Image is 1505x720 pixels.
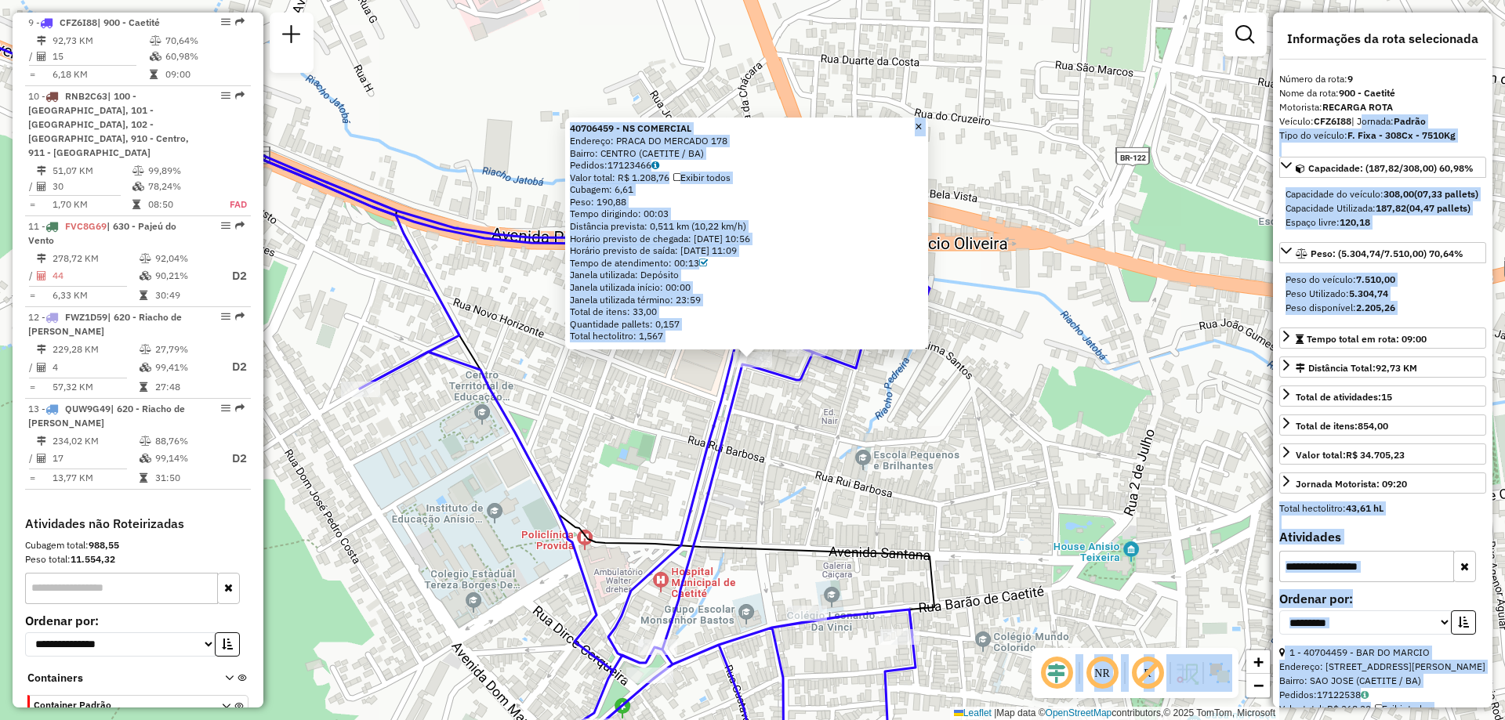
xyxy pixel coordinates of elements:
span: | Jornada: [1351,115,1426,127]
td: 13,77 KM [52,470,139,486]
i: % de utilização da cubagem [140,271,151,280]
span: Peso: (5.304,74/7.510,00) 70,64% [1311,248,1463,259]
span: | 630 - Pajeú do Vento [28,220,176,246]
h4: Atividades [1279,530,1486,545]
span: 10 - [28,90,189,158]
a: Total de itens:854,00 [1279,414,1486,436]
i: Total de Atividades [37,52,46,61]
td: 27,79% [154,342,217,357]
strong: 11.554,32 [71,553,115,565]
strong: (04,47 pallets) [1406,202,1471,214]
i: Distância Total [37,36,46,45]
p: D2 [219,450,247,468]
a: Exibir filtros [1229,19,1260,50]
td: / [28,266,36,286]
td: / [28,179,36,194]
td: 60,98% [165,49,244,64]
div: Bairro: CENTRO (CAETITE / BA) [570,147,923,160]
span: | 900 - Caetité [97,16,160,28]
div: Pedidos: [570,159,923,172]
td: 92,04% [154,251,217,266]
em: Rota exportada [235,91,245,100]
td: 99,89% [147,163,212,179]
td: / [28,357,36,377]
span: × [915,120,922,133]
i: Total de Atividades [37,182,46,191]
span: QUW9G49 [65,403,111,414]
i: Distância Total [37,436,46,446]
em: Opções [221,403,230,413]
strong: (07,33 pallets) [1414,188,1478,200]
span: | [994,707,996,718]
em: Rota exportada [235,403,245,413]
td: 88,76% [154,433,217,449]
i: Distância Total [37,254,46,263]
td: 90,21% [154,266,217,286]
td: / [28,449,36,469]
i: Tempo total em rota [150,70,158,79]
span: + [1253,652,1264,671]
td: 31:50 [154,470,217,486]
strong: 2.205,26 [1356,302,1395,313]
em: Opções [221,17,230,27]
span: FVC8G69 [65,220,107,232]
div: Espaço livre: [1286,215,1480,230]
i: Tempo total em rota [140,473,147,483]
a: Capacidade: (187,82/308,00) 60,98% [1279,157,1486,178]
i: Observações [1361,690,1369,700]
em: Opções [221,221,230,230]
i: Total de Atividades [37,454,46,463]
em: Rota exportada [235,312,245,321]
a: Jornada Motorista: 09:20 [1279,472,1486,494]
a: 1 - 40704459 - BAR DO MARCIO [1289,646,1430,658]
a: Com service time [699,257,708,269]
strong: RECARGA ROTA [1322,101,1393,113]
div: Horário previsto de chegada: [DATE] 10:56 [570,233,923,245]
em: Rota exportada [235,17,245,27]
td: 30 [52,179,132,194]
a: Distância Total:92,73 KM [1279,356,1486,378]
span: 13 - [28,403,185,429]
strong: 187,82 [1376,202,1406,214]
i: % de utilização do peso [140,436,151,446]
div: Jornada Motorista: 09:20 [1296,477,1407,491]
span: − [1253,675,1264,695]
p: D2 [219,267,247,285]
strong: 120,18 [1340,216,1370,228]
div: Horário previsto de saída: [DATE] 11:09 [570,244,923,257]
span: RNB2C63 [65,90,107,102]
i: Tempo total em rota [132,200,140,209]
div: Endereço: PRACA DO MERCADO 178 [570,135,923,147]
td: 17 [52,449,139,469]
td: = [28,67,36,82]
i: % de utilização do peso [140,345,151,354]
td: 09:00 [165,67,244,82]
a: Zoom in [1246,650,1270,674]
strong: 988,55 [89,539,119,551]
h4: Informações da rota selecionada [1279,31,1486,46]
td: = [28,288,36,303]
i: Tempo total em rota [140,382,147,392]
td: 1,70 KM [52,197,132,212]
span: Exibir todos [1375,703,1432,715]
span: 92,73 KM [1376,362,1417,374]
strong: 40706459 - NS COMERCIAL [570,122,691,134]
i: Total de Atividades [37,363,46,372]
div: Janela utilizada início: 00:00 [570,281,923,294]
i: Tempo total em rota [140,291,147,300]
strong: 900 - Caetité [1339,87,1395,99]
span: FWZ1D59 [65,311,107,323]
i: % de utilização do peso [150,36,161,45]
label: Ordenar por: [25,611,251,630]
a: Zoom out [1246,674,1270,697]
td: 229,28 KM [52,342,139,357]
div: Peso Utilizado: [1286,287,1480,301]
div: Map data © contributors,© 2025 TomTom, Microsoft [950,707,1279,720]
td: 70,64% [165,33,244,49]
span: Cubagem: 6,61 [570,183,633,195]
div: Número da rota: [1279,72,1486,86]
i: % de utilização da cubagem [140,454,151,463]
div: Total hectolitro: [1279,501,1486,516]
i: Observações [651,161,659,170]
strong: 308,00 [1384,188,1414,200]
